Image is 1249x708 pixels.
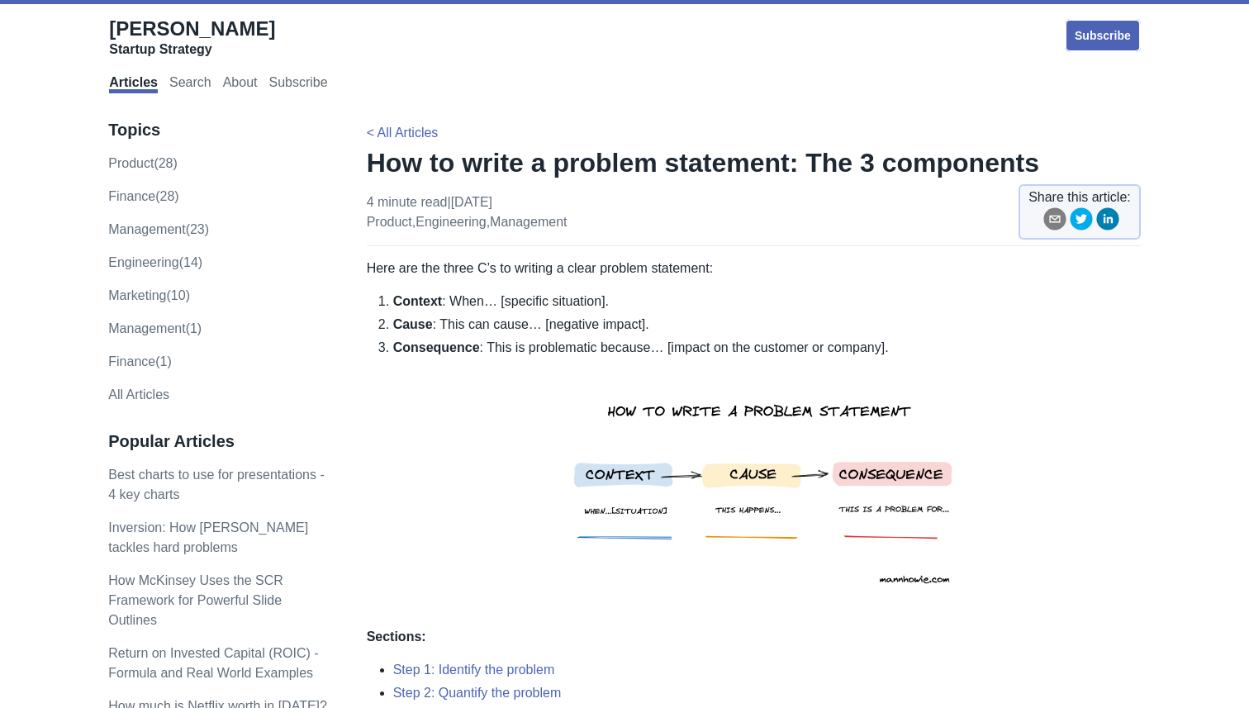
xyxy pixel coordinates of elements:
[490,215,567,229] a: management
[393,338,1141,614] li: : This is problematic because… [impact on the customer or company].
[367,146,1141,179] h1: How to write a problem statement: The 3 components
[108,573,283,627] a: How McKinsey Uses the SCR Framework for Powerful Slide Outlines
[367,192,568,232] p: 4 minute read | [DATE] , ,
[416,215,486,229] a: engineering
[109,17,275,58] a: [PERSON_NAME]Startup Strategy
[393,294,443,308] strong: Context
[169,75,211,93] a: Search
[108,520,308,554] a: Inversion: How [PERSON_NAME] tackles hard problems
[109,75,158,93] a: Articles
[393,686,562,700] a: Step 2: Quantify the problem
[393,340,480,354] strong: Consequence
[108,120,331,140] h3: Topics
[108,156,178,170] a: product(28)
[108,354,171,368] a: Finance(1)
[108,387,169,402] a: All Articles
[393,663,555,677] a: Step 1: Identify the problem
[108,646,318,680] a: Return on Invested Capital (ROIC) - Formula and Real World Examples
[367,126,439,140] a: < All Articles
[393,317,433,331] strong: Cause
[108,222,209,236] a: management(23)
[108,321,202,335] a: Management(1)
[108,431,331,452] h3: Popular Articles
[108,189,178,203] a: finance(28)
[223,75,258,93] a: About
[367,215,412,229] a: product
[1065,19,1141,52] a: Subscribe
[393,315,1141,335] li: : This can cause… [negative impact].
[393,292,1141,311] li: : When… [specific situation].
[109,17,275,40] span: [PERSON_NAME]
[1096,207,1119,236] button: linkedin
[1028,188,1131,207] span: Share this article:
[108,288,190,302] a: marketing(10)
[108,255,202,269] a: engineering(14)
[367,630,426,644] strong: Sections:
[108,468,324,501] a: Best charts to use for presentations - 4 key charts
[367,259,1141,278] p: Here are the three C’s to writing a clear problem statement:
[109,41,275,58] div: Startup Strategy
[555,358,978,614] img: how to write a problem statement
[268,75,327,93] a: Subscribe
[1070,207,1093,236] button: twitter
[1043,207,1066,236] button: email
